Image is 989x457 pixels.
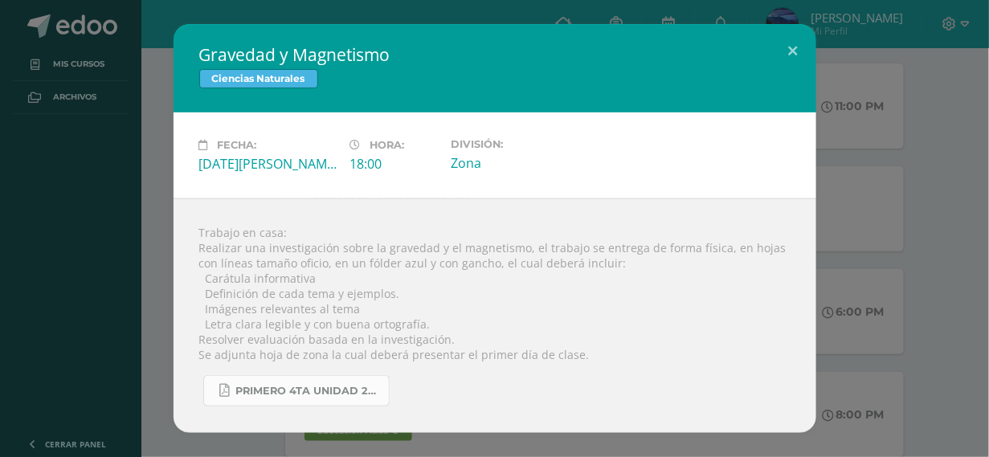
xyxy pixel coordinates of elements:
h2: Gravedad y Magnetismo [199,43,791,66]
div: 18:00 [350,155,438,173]
div: [DATE][PERSON_NAME] [199,155,337,173]
a: primero 4ta unidad 2025.pdf [203,375,390,406]
span: Hora: [370,139,405,151]
span: Fecha: [218,139,257,151]
div: Trabajo en casa: Realizar una investigación sobre la gravedad y el magnetismo, el trabajo se entr... [174,198,816,433]
div: Zona [451,154,589,172]
label: División: [451,138,589,150]
button: Close (Esc) [770,24,816,79]
span: primero 4ta unidad 2025.pdf [236,385,381,398]
span: Ciencias Naturales [199,69,318,88]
